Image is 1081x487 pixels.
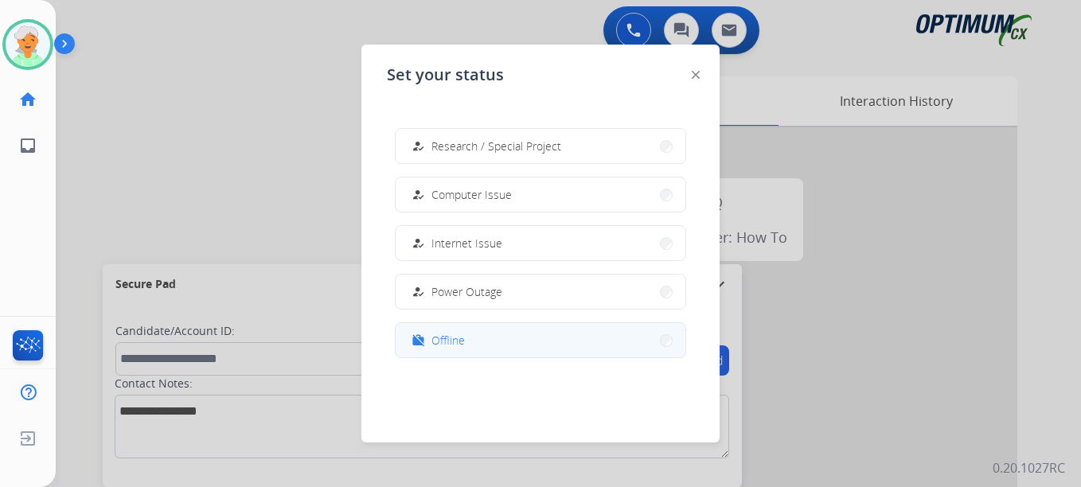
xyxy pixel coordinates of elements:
mat-icon: how_to_reg [412,285,425,298]
mat-icon: inbox [18,136,37,155]
button: Power Outage [396,275,685,309]
img: close-button [692,71,700,79]
button: Computer Issue [396,177,685,212]
mat-icon: how_to_reg [412,139,425,153]
button: Offline [396,323,685,357]
span: Set your status [387,64,504,86]
span: Research / Special Project [431,138,561,154]
mat-icon: work_off [412,333,425,347]
span: Offline [431,332,465,349]
mat-icon: home [18,90,37,109]
mat-icon: how_to_reg [412,188,425,201]
img: avatar [6,22,50,67]
button: Internet Issue [396,226,685,260]
mat-icon: how_to_reg [412,236,425,250]
span: Internet Issue [431,235,502,251]
span: Computer Issue [431,186,512,203]
span: Power Outage [431,283,502,300]
p: 0.20.1027RC [993,458,1065,477]
button: Research / Special Project [396,129,685,163]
